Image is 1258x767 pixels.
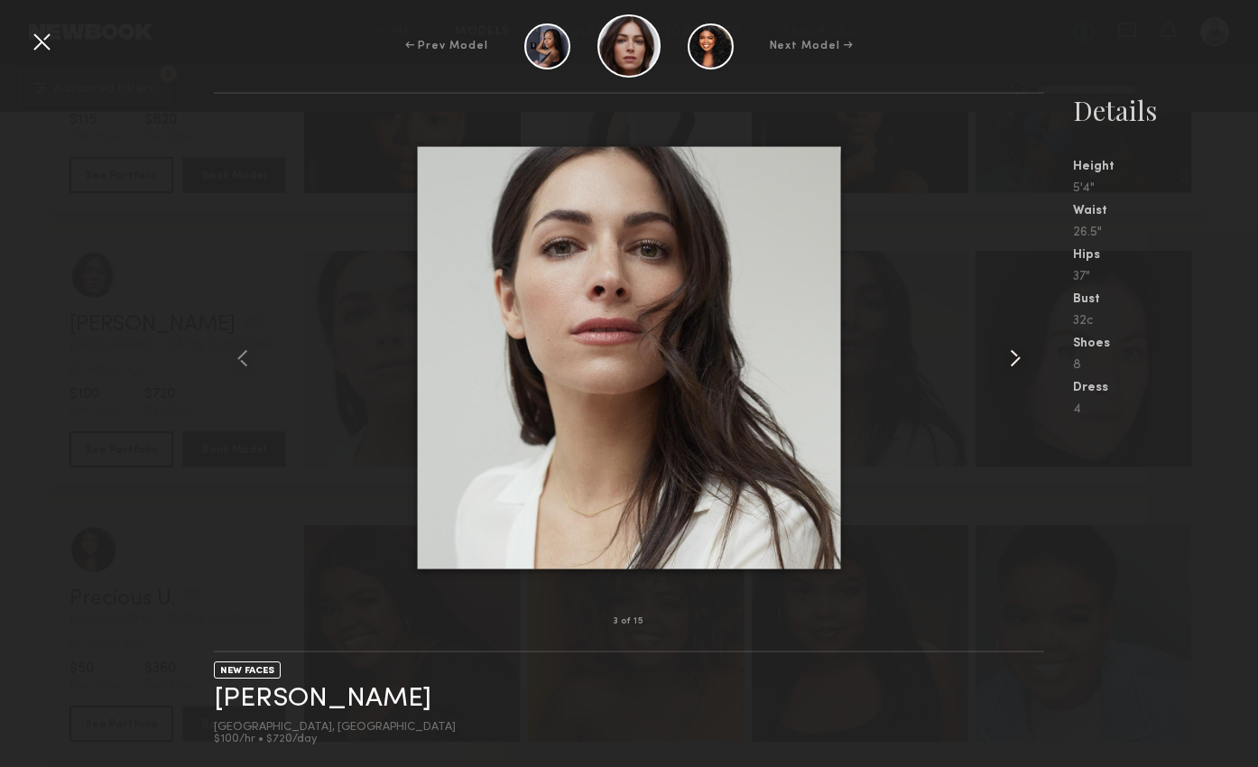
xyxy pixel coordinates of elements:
[1073,271,1258,283] div: 37"
[1073,249,1258,262] div: Hips
[770,38,854,54] div: Next Model →
[1073,182,1258,195] div: 5'4"
[405,38,488,54] div: ← Prev Model
[1073,161,1258,173] div: Height
[1073,293,1258,306] div: Bust
[1073,337,1258,350] div: Shoes
[1073,226,1258,239] div: 26.5"
[214,685,431,713] a: [PERSON_NAME]
[214,734,456,745] div: $100/hr • $720/day
[214,661,281,679] div: NEW FACES
[214,722,456,734] div: [GEOGRAPHIC_DATA], [GEOGRAPHIC_DATA]
[1073,359,1258,372] div: 8
[614,617,643,626] div: 3 of 15
[1073,382,1258,394] div: Dress
[1073,315,1258,328] div: 32c
[1073,403,1258,416] div: 4
[1073,205,1258,217] div: Waist
[1073,92,1258,128] div: Details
